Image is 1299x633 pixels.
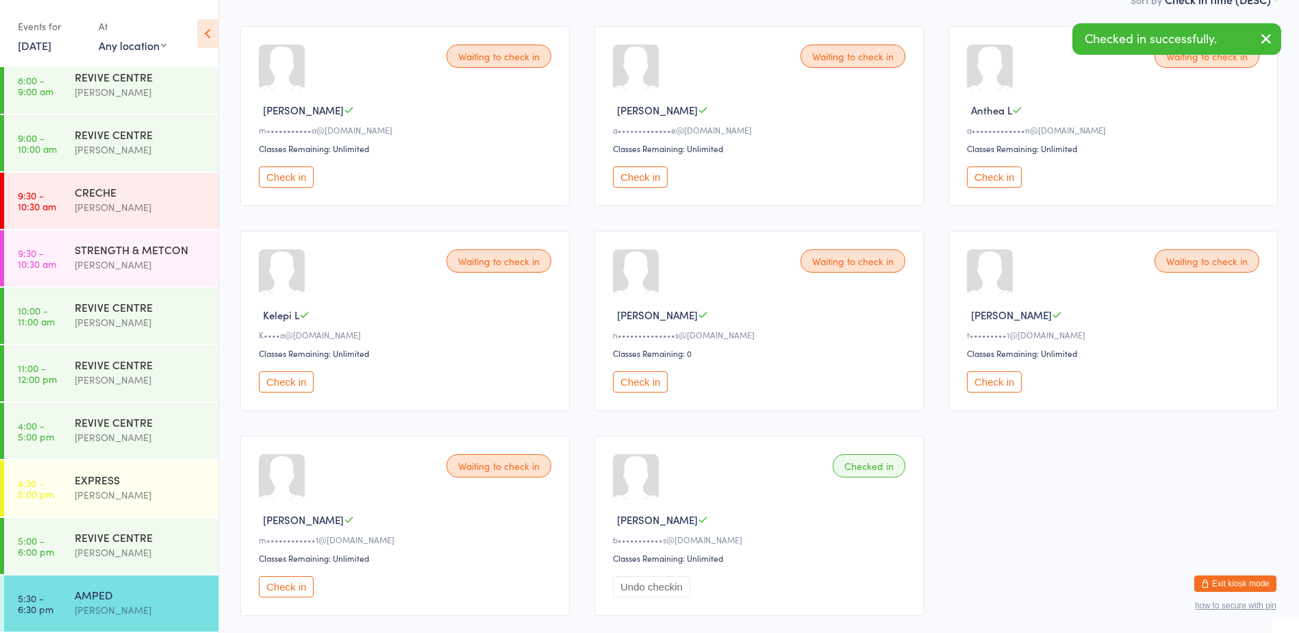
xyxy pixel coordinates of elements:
div: Classes Remaining: Unlimited [613,552,909,564]
button: Check in [259,166,314,188]
div: Classes Remaining: Unlimited [259,347,555,359]
span: [PERSON_NAME] [617,512,698,527]
time: 5:00 - 6:00 pm [18,535,54,557]
span: [PERSON_NAME] [263,512,344,527]
div: t•••••••••1@[DOMAIN_NAME] [967,329,1263,340]
div: STRENGTH & METCON [75,242,207,257]
div: CRECHE [75,184,207,199]
div: AMPED [75,587,207,602]
div: [PERSON_NAME] [75,142,207,158]
button: Check in [259,576,314,597]
div: Waiting to check in [800,249,905,273]
div: REVIVE CENTRE [75,299,207,314]
div: n••••••••••••••s@[DOMAIN_NAME] [613,329,909,340]
div: Waiting to check in [446,249,551,273]
div: Any location [99,38,166,53]
div: [PERSON_NAME] [75,602,207,618]
button: Check in [967,371,1022,393]
div: REVIVE CENTRE [75,127,207,142]
button: Check in [259,371,314,393]
time: 9:00 - 10:00 am [18,132,57,154]
div: Classes Remaining: 0 [613,347,909,359]
time: 4:30 - 5:00 pm [18,477,54,499]
button: how to secure with pin [1195,601,1276,610]
div: [PERSON_NAME] [75,372,207,388]
span: Kelepi L [263,308,299,322]
span: Anthea L [971,103,1012,117]
div: [PERSON_NAME] [75,199,207,215]
a: 9:30 -10:30 amSTRENGTH & METCON[PERSON_NAME] [4,230,218,286]
div: [PERSON_NAME] [75,545,207,560]
div: EXPRESS [75,472,207,487]
div: Waiting to check in [1155,45,1259,68]
div: Waiting to check in [800,45,905,68]
div: Waiting to check in [446,454,551,477]
a: 5:30 -6:30 pmAMPED[PERSON_NAME] [4,575,218,632]
time: 9:30 - 10:30 am [18,190,56,212]
a: 4:30 -5:00 pmEXPRESS[PERSON_NAME] [4,460,218,517]
div: REVIVE CENTRE [75,69,207,84]
button: Undo checkin [613,576,690,597]
div: At [99,15,166,38]
span: [PERSON_NAME] [617,103,698,117]
div: [PERSON_NAME] [75,487,207,503]
button: Check in [967,166,1022,188]
span: [PERSON_NAME] [971,308,1052,322]
div: m••••••••••••1@[DOMAIN_NAME] [259,534,555,545]
div: REVIVE CENTRE [75,530,207,545]
div: Waiting to check in [446,45,551,68]
div: b•••••••••••s@[DOMAIN_NAME] [613,534,909,545]
time: 5:30 - 6:30 pm [18,593,53,615]
div: Classes Remaining: Unlimited [967,347,1263,359]
a: [DATE] [18,38,51,53]
div: a•••••••••••••n@[DOMAIN_NAME] [967,124,1263,136]
div: [PERSON_NAME] [75,430,207,445]
div: Checked in [833,454,905,477]
time: 10:00 - 11:00 am [18,305,55,327]
time: 9:30 - 10:30 am [18,247,56,269]
div: Classes Remaining: Unlimited [259,142,555,154]
div: REVIVE CENTRE [75,414,207,430]
div: [PERSON_NAME] [75,314,207,330]
div: [PERSON_NAME] [75,84,207,100]
div: REVIVE CENTRE [75,357,207,372]
time: 8:00 - 9:00 am [18,75,53,97]
button: Check in [613,166,668,188]
div: Checked in successfully. [1072,23,1281,55]
div: Classes Remaining: Unlimited [613,142,909,154]
time: 11:00 - 12:00 pm [18,362,57,384]
div: Classes Remaining: Unlimited [967,142,1263,154]
a: 9:30 -10:30 amCRECHE[PERSON_NAME] [4,173,218,229]
a: 4:00 -5:00 pmREVIVE CENTRE[PERSON_NAME] [4,403,218,459]
div: Classes Remaining: Unlimited [259,552,555,564]
div: K••••a@[DOMAIN_NAME] [259,329,555,340]
button: Exit kiosk mode [1194,575,1276,592]
div: a•••••••••••••e@[DOMAIN_NAME] [613,124,909,136]
div: Waiting to check in [1155,249,1259,273]
time: 4:00 - 5:00 pm [18,420,54,442]
a: 9:00 -10:00 amREVIVE CENTRE[PERSON_NAME] [4,115,218,171]
a: 5:00 -6:00 pmREVIVE CENTRE[PERSON_NAME] [4,518,218,574]
div: m•••••••••••a@[DOMAIN_NAME] [259,124,555,136]
a: 10:00 -11:00 amREVIVE CENTRE[PERSON_NAME] [4,288,218,344]
a: 11:00 -12:00 pmREVIVE CENTRE[PERSON_NAME] [4,345,218,401]
span: [PERSON_NAME] [263,103,344,117]
div: [PERSON_NAME] [75,257,207,273]
div: Events for [18,15,85,38]
button: Check in [613,371,668,393]
span: [PERSON_NAME] [617,308,698,322]
a: 8:00 -9:00 amREVIVE CENTRE[PERSON_NAME] [4,58,218,114]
